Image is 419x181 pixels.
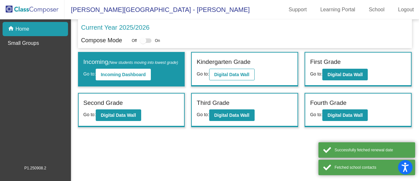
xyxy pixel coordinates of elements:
b: Digital Data Wall [327,113,363,118]
span: Go to: [83,71,96,76]
p: Home [15,25,29,33]
b: Incoming Dashboard [101,72,146,77]
b: Digital Data Wall [327,72,363,77]
span: Go to: [83,112,96,117]
span: Go to: [197,71,209,76]
button: Digital Data Wall [209,69,255,80]
button: Digital Data Wall [322,69,368,80]
span: Off [132,38,137,44]
label: Fourth Grade [310,98,346,108]
p: Compose Mode [81,36,122,45]
span: On [155,38,160,44]
button: Incoming Dashboard [96,69,151,80]
label: Kindergarten Grade [197,57,250,67]
b: Digital Data Wall [101,113,136,118]
span: Go to: [310,112,322,117]
a: School [364,5,390,15]
span: [PERSON_NAME][GEOGRAPHIC_DATA] - [PERSON_NAME] [64,5,250,15]
label: Incoming [83,57,178,67]
p: Current Year 2025/2026 [81,23,150,32]
a: Logout [393,5,419,15]
button: Digital Data Wall [209,109,255,121]
span: Go to: [310,71,322,76]
button: Digital Data Wall [322,109,368,121]
span: (New students moving into lowest grade) [108,60,178,65]
mat-icon: home [8,25,15,33]
a: Learning Portal [315,5,361,15]
label: First Grade [310,57,341,67]
p: Small Groups [8,39,39,47]
label: Second Grade [83,98,123,108]
button: Digital Data Wall [96,109,141,121]
span: Go to: [197,112,209,117]
label: Third Grade [197,98,229,108]
b: Digital Data Wall [214,113,249,118]
div: Successfully fetched renewal date [335,147,410,153]
a: Support [284,5,312,15]
div: Fetched school contacts [335,165,410,170]
b: Digital Data Wall [214,72,249,77]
